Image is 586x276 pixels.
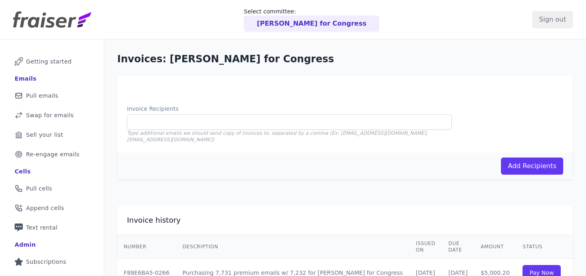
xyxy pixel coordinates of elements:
[7,219,97,237] a: Text rental
[26,258,66,266] span: Subscriptions
[26,131,63,139] span: Sell your list
[7,126,97,144] a: Sell your list
[442,235,474,258] th: Due Date
[7,180,97,197] a: Pull cells
[15,241,36,249] div: Admin
[127,215,181,225] h2: Invoice history
[26,223,58,232] span: Text rental
[15,74,37,83] div: Emails
[7,199,97,217] a: Append cells
[516,235,567,258] th: Status
[15,167,31,175] div: Cells
[13,11,91,28] img: Fraiser Logo
[7,145,97,163] a: Re-engage emails
[532,11,573,28] input: Sign out
[244,7,379,32] a: Select committee: [PERSON_NAME] for Congress
[7,53,97,70] a: Getting started
[26,92,58,100] span: Pull emails
[117,53,573,66] h1: Invoices: [PERSON_NAME] for Congress
[409,235,442,258] th: Issued on
[474,235,516,258] th: Amount
[26,111,74,119] span: Swap for emails
[127,130,452,143] p: Type additional emails we should send copy of invoices to, separated by a comma (Ex: [EMAIL_ADDRE...
[257,19,366,28] p: [PERSON_NAME] for Congress
[7,106,97,124] a: Swap for emails
[7,253,97,271] a: Subscriptions
[26,150,79,158] span: Re-engage emails
[176,235,409,258] th: Description
[127,105,452,113] label: Invoice Recipients
[501,158,563,175] button: Add Recipients
[7,87,97,105] a: Pull emails
[244,7,379,15] p: Select committee:
[26,57,72,66] span: Getting started
[117,235,176,258] th: Number
[26,204,64,212] span: Append cells
[26,184,52,193] span: Pull cells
